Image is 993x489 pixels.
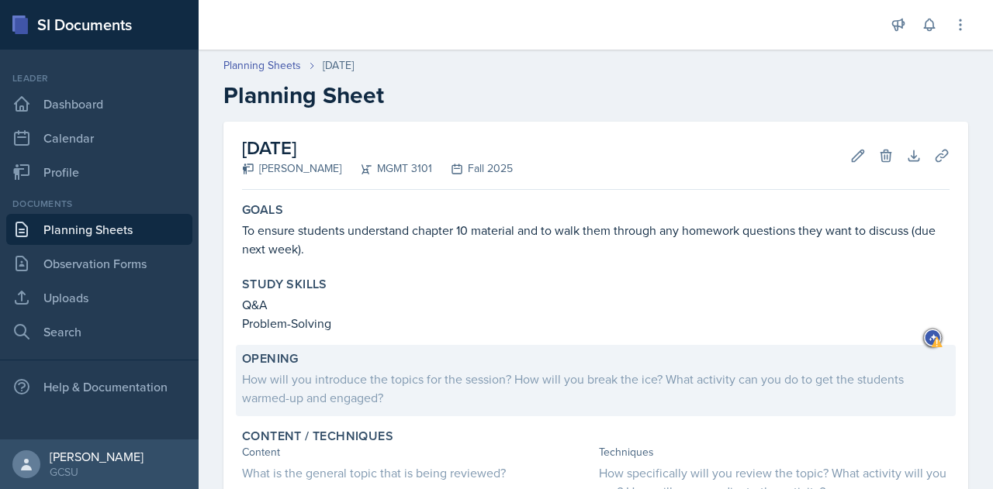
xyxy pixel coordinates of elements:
[6,282,192,313] a: Uploads
[50,449,144,464] div: [PERSON_NAME]
[50,464,144,480] div: GCSU
[432,160,513,177] div: Fall 2025
[6,71,192,85] div: Leader
[242,314,950,332] p: Problem-Solving
[242,134,513,162] h2: [DATE]
[242,370,950,407] div: How will you introduce the topics for the session? How will you break the ice? What activity can ...
[599,444,950,460] div: Techniques
[6,248,192,279] a: Observation Forms
[242,463,593,482] div: What is the general topic that is being reviewed?
[242,295,950,314] p: Q&A
[223,57,301,74] a: Planning Sheets
[242,160,341,177] div: [PERSON_NAME]
[6,214,192,245] a: Planning Sheets
[242,429,393,444] label: Content / Techniques
[323,57,354,74] div: [DATE]
[242,221,950,258] p: To ensure students understand chapter 10 material and to walk them through any homework questions...
[6,157,192,188] a: Profile
[341,160,432,177] div: MGMT 3101
[242,444,593,460] div: Content
[242,277,327,292] label: Study Skills
[6,122,192,153] a: Calendar
[6,371,192,402] div: Help & Documentation
[6,316,192,347] a: Search
[242,351,299,367] label: Opening
[242,202,283,218] label: Goals
[223,81,968,109] h2: Planning Sheet
[6,197,192,211] div: Documents
[6,88,192,119] a: Dashboard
